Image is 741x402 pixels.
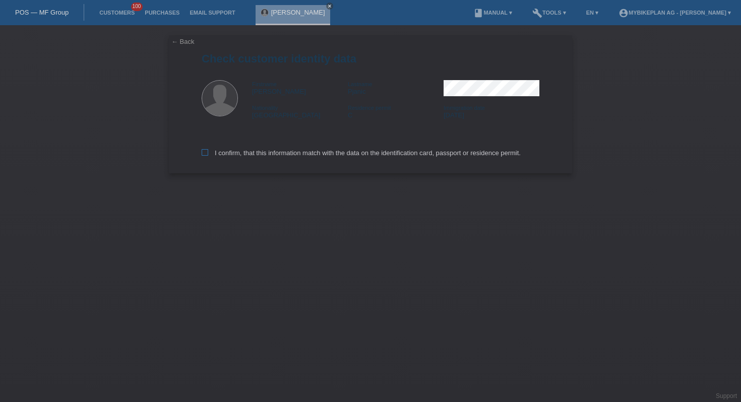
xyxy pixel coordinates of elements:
a: account_circleMybikeplan AG - [PERSON_NAME] ▾ [613,10,736,16]
span: Residence permit [348,105,391,111]
div: [DATE] [444,104,539,119]
a: bookManual ▾ [468,10,517,16]
div: [GEOGRAPHIC_DATA] [252,104,348,119]
div: Pjanic [348,80,444,95]
a: Support [716,392,737,399]
a: Email Support [184,10,240,16]
span: 100 [131,3,143,11]
a: [PERSON_NAME] [271,9,325,16]
label: I confirm, that this information match with the data on the identification card, passport or resi... [202,149,521,157]
span: Lastname [348,81,372,87]
i: book [473,8,483,18]
a: Purchases [140,10,184,16]
i: build [532,8,542,18]
span: Firstname [252,81,277,87]
div: C [348,104,444,119]
i: close [327,4,332,9]
h1: Check customer identity data [202,52,539,65]
a: EN ▾ [581,10,603,16]
a: POS — MF Group [15,9,69,16]
i: account_circle [619,8,629,18]
a: close [326,3,333,10]
a: ← Back [171,38,195,45]
span: Immigration date [444,105,485,111]
span: Nationality [252,105,278,111]
a: Customers [94,10,140,16]
div: [PERSON_NAME] [252,80,348,95]
a: buildTools ▾ [527,10,571,16]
